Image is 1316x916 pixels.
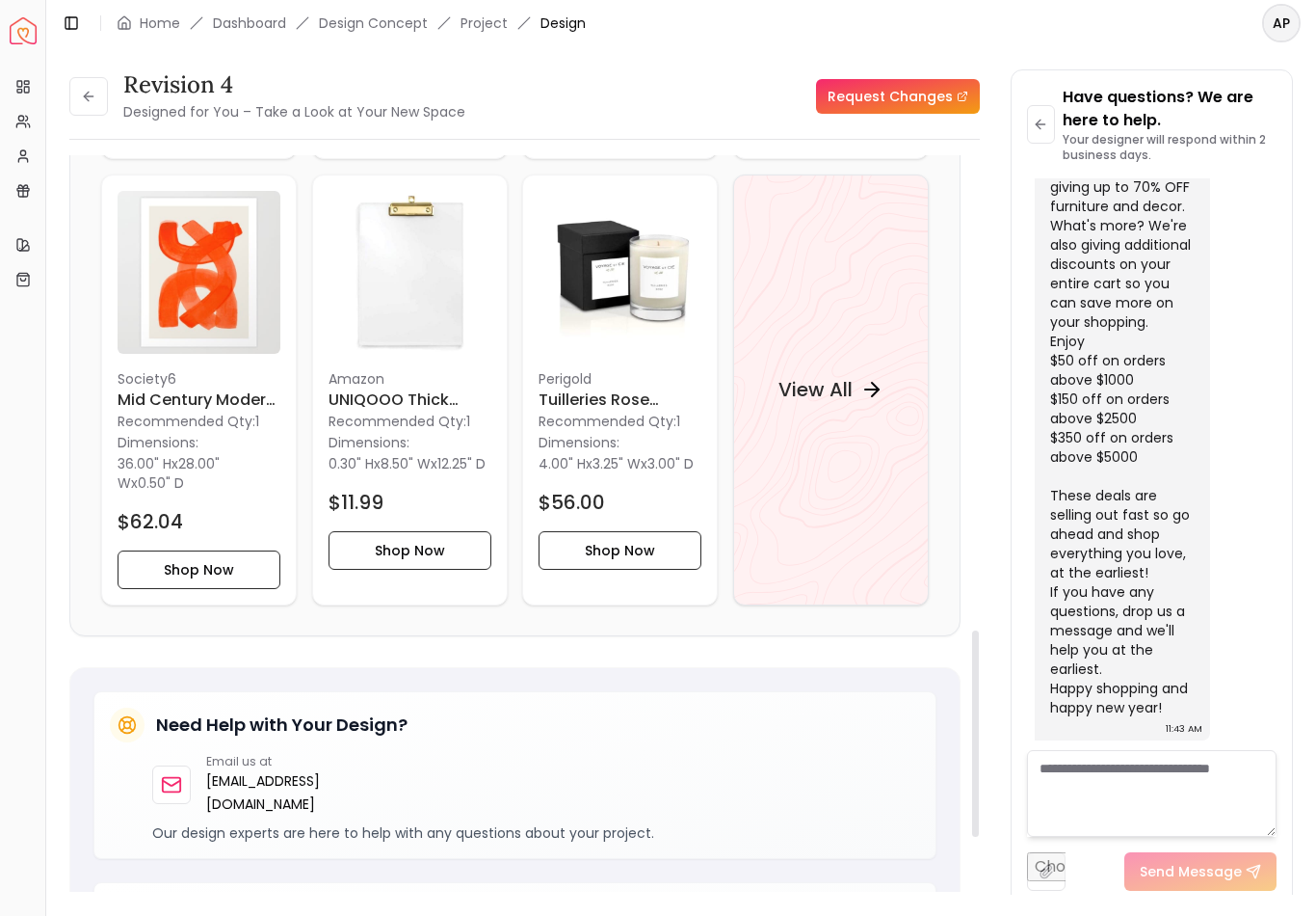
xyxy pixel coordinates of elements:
[118,388,280,411] h6: Mid Century Modern Abstract Painting Orange Watercolor Brush Strokes Art Print
[123,102,465,121] small: Designed for You – Take a Look at Your New Space
[123,69,465,100] h3: Revision 4
[138,472,184,492] span: 0.50" D
[118,411,280,430] p: Recommended Qty: 1
[118,453,171,472] span: 36.00" H
[319,13,428,33] li: Design Concept
[118,453,280,492] p: x x
[647,453,694,472] span: 3.00" D
[540,13,586,33] span: Design
[213,13,286,33] a: Dashboard
[206,754,321,769] p: Email us at
[539,430,619,453] p: Dimensions:
[152,823,920,843] p: Our design experts are here to help with any questions about your project.
[329,368,491,388] p: Amazon
[437,453,486,472] span: 12.25" D
[733,175,929,606] a: View All
[101,175,297,606] div: Mid Century Modern Abstract Painting Orange Watercolor Brush Strokes Art Print
[118,453,220,492] span: 28.00" W
[539,530,701,569] button: Shop Now
[118,507,183,534] h4: $62.04
[539,368,701,388] p: Perigold
[329,388,491,411] h6: UNIQOOO Thick Clear Acrylic Clipboard with Shinny Gold Finish Clip, Perfect for Modern Arts Lover...
[329,411,491,430] p: Recommended Qty: 1
[1166,719,1202,739] div: 11:43 AM
[329,430,409,453] p: Dimensions:
[10,17,37,44] a: Spacejoy
[381,453,431,472] span: 8.50" W
[329,530,491,569] button: Shop Now
[539,388,701,411] h6: Tuilleries Rose Scented Jar Candle
[329,191,491,354] img: UNIQOOO Thick Clear Acrylic Clipboard with Shinny Gold Finish Clip, Perfect for Modern Arts Lover...
[329,488,383,515] h4: $11.99
[522,175,718,606] a: Tuilleries Rose Scented Jar Candle imagePerigoldTuilleries Rose Scented Jar CandleRecommended Qty...
[329,453,374,472] span: 0.30" H
[118,191,280,354] img: Mid Century Modern Abstract Painting Orange Watercolor Brush Strokes Art Print image
[117,13,586,33] nav: breadcrumb
[539,411,701,430] p: Recommended Qty: 1
[101,175,297,606] a: Mid Century Modern Abstract Painting Orange Watercolor Brush Strokes Art Print imageSociety6Mid C...
[312,175,508,606] a: UNIQOOO Thick Clear Acrylic Clipboard with Shinny Gold Finish Clip, Perfect for Modern Arts Lover...
[461,13,508,33] a: Project
[118,430,198,453] p: Dimensions:
[816,79,980,114] a: Request Changes
[539,453,694,472] p: x x
[10,17,37,44] img: Spacejoy Logo
[539,453,586,472] span: 4.00" H
[1063,86,1277,132] p: Have questions? We are here to help.
[522,175,718,606] div: Tuilleries Rose Scented Jar Candle
[539,488,605,515] h4: $56.00
[118,550,280,588] button: Shop Now
[156,712,408,739] h5: Need Help with Your Design?
[206,769,321,816] a: [EMAIL_ADDRESS][DOMAIN_NAME]
[140,13,180,33] a: Home
[592,453,641,472] span: 3.25" W
[118,368,280,388] p: Society6
[1063,132,1277,163] p: Your designer will respond within 2 business days.
[1262,4,1301,42] button: AP
[329,453,486,472] p: x x
[539,191,701,354] img: Tuilleries Rose Scented Jar Candle image
[1264,6,1299,40] span: AP
[778,376,853,403] h4: View All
